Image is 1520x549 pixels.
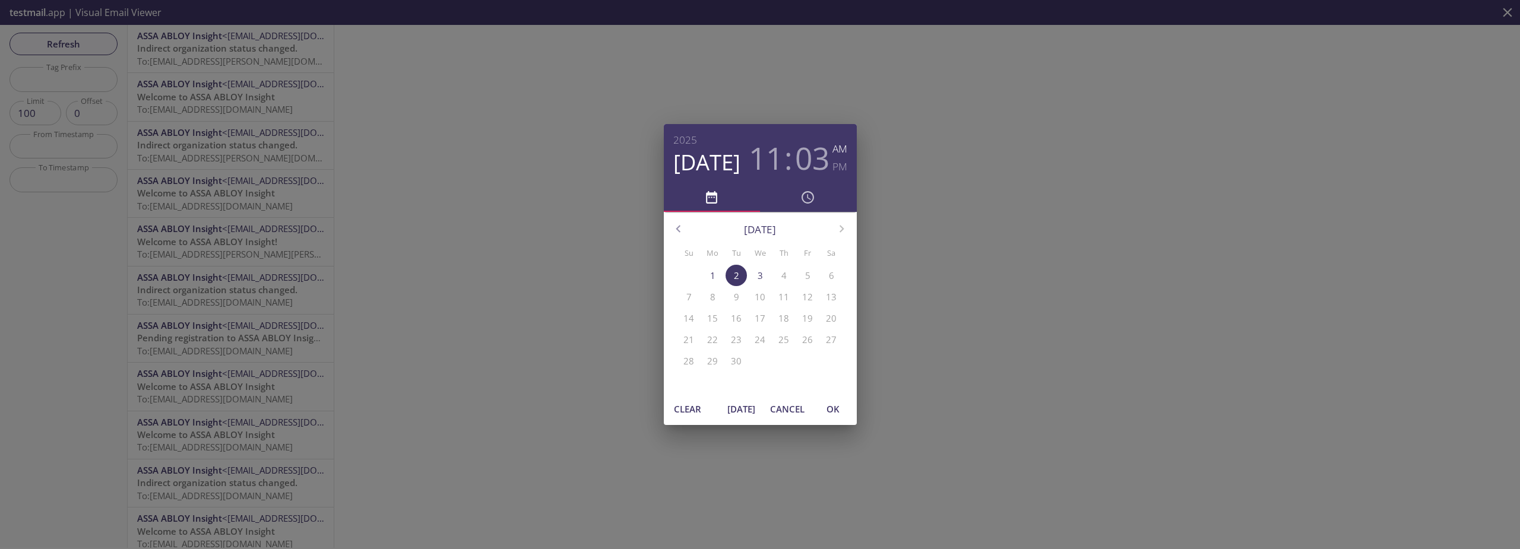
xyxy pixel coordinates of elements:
p: 3 [758,269,763,282]
button: [DATE] [723,398,761,420]
span: We [749,247,771,259]
span: Clear [673,401,702,417]
span: Th [773,247,794,259]
button: 3 [749,265,771,286]
p: [DATE] [693,222,827,237]
span: OK [819,401,847,417]
button: 1 [702,265,723,286]
h3: : [784,140,793,176]
span: Tu [726,247,747,259]
span: Cancel [770,401,805,417]
span: Mo [702,247,723,259]
button: AM [832,140,847,158]
span: Sa [821,247,842,259]
span: Su [678,247,699,259]
button: Clear [669,398,707,420]
span: [DATE] [727,401,756,417]
button: PM [832,158,847,176]
button: OK [814,398,852,420]
button: Cancel [765,398,809,420]
span: Fr [797,247,818,259]
button: 2 [726,265,747,286]
button: [DATE] [673,149,740,176]
button: 03 [795,140,829,176]
button: 2025 [673,131,697,149]
p: 2 [734,269,739,282]
p: 1 [710,269,715,282]
button: 11 [749,140,783,176]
